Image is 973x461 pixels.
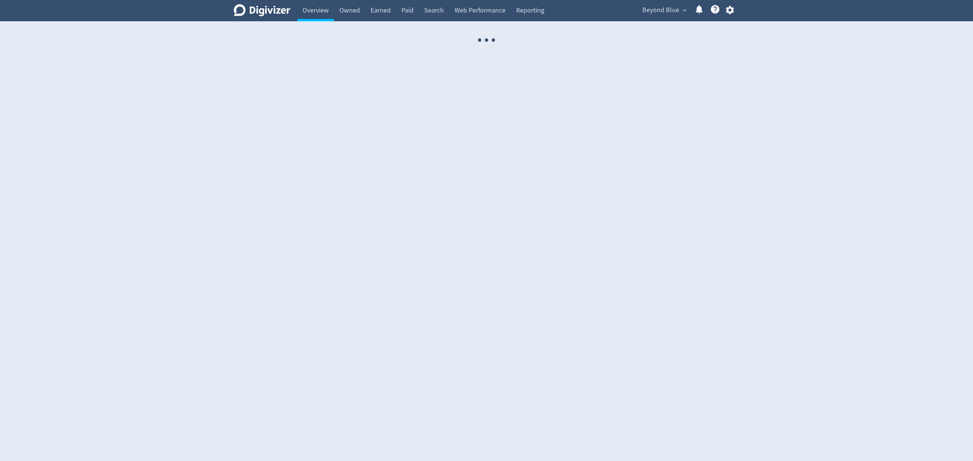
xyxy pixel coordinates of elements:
[476,21,483,60] span: ·
[490,21,497,60] span: ·
[483,21,490,60] span: ·
[681,7,688,14] span: expand_more
[640,4,688,16] button: Beyond Blue
[642,4,679,16] span: Beyond Blue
